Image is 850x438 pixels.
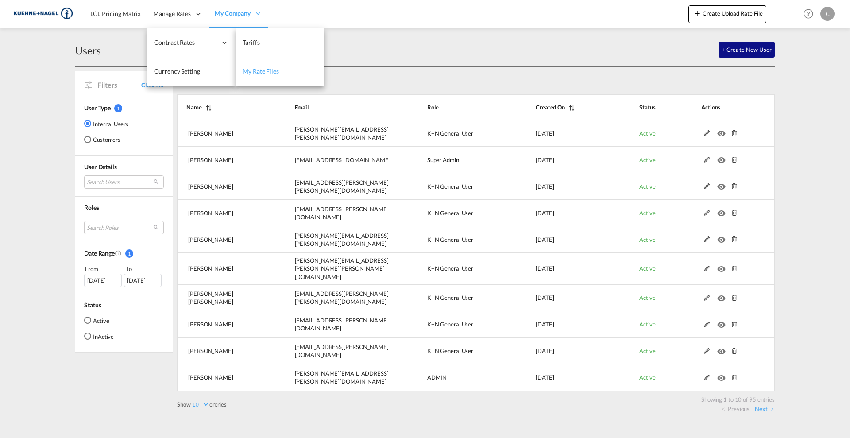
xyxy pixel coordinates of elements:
[177,338,273,364] td: Macarena Montaner
[717,155,729,161] md-icon: icon-eye
[405,120,514,147] td: K+N General User
[177,120,273,147] td: Pascal Zellweger
[273,364,405,391] td: ravikumar.baniya@freightify.in
[717,181,729,187] md-icon: icon-eye
[181,70,712,89] div: 95 Users Found
[717,264,729,270] md-icon: icon-eye
[514,285,617,311] td: 2025-06-04
[177,226,273,253] td: Thomas Harder
[84,264,164,287] span: From To [DATE][DATE]
[536,130,554,137] span: [DATE]
[182,391,775,403] div: Showing 1 to 10 of 95 entries
[84,119,128,128] md-radio-button: Internal Users
[75,43,101,58] div: Users
[273,200,405,226] td: ramunas.uldukis@kuehne-nagel.com
[188,183,233,190] span: [PERSON_NAME]
[273,311,405,338] td: myonghan.ahn@kuehne-nagel.com
[177,400,227,408] label: Show entries
[717,234,729,240] md-icon: icon-eye
[141,81,164,89] span: Clear All
[114,104,122,112] span: 1
[236,57,324,86] a: My Rate Files
[405,200,514,226] td: K+N General User
[177,253,273,285] td: Ruth Njoroge
[295,205,389,221] span: [EMAIL_ADDRESS][PERSON_NAME][DOMAIN_NAME]
[125,249,133,258] span: 1
[188,321,233,328] span: [PERSON_NAME]
[405,173,514,200] td: K+N General User
[639,209,655,217] span: Active
[514,173,617,200] td: 2025-07-17
[405,338,514,364] td: K+N General User
[514,120,617,147] td: 2025-08-14
[427,321,473,328] span: K+N General User
[243,39,259,46] span: Tariffs
[801,6,816,21] span: Help
[236,28,324,57] a: Tariffs
[188,130,233,137] span: [PERSON_NAME]
[125,264,164,273] div: To
[427,156,459,163] span: Super Admin
[84,163,117,171] span: User Details
[717,346,729,352] md-icon: icon-eye
[514,147,617,173] td: 2025-08-05
[188,290,233,305] span: [PERSON_NAME] [PERSON_NAME]
[191,401,209,408] select: Showentries
[755,405,774,413] a: Next
[84,135,128,144] md-radio-button: Customers
[84,249,115,257] span: Date Range
[820,7,835,21] div: C
[177,94,273,120] th: Name
[405,253,514,285] td: K+N General User
[154,38,217,47] span: Contract Rates
[273,226,405,253] td: thomas.harder@kuehne-nagel.com
[273,173,405,200] td: carolina.goncalves@kuehne-nagel.com
[188,236,233,243] span: [PERSON_NAME]
[427,347,473,354] span: K+N General User
[514,94,617,120] th: Created On
[639,236,655,243] span: Active
[84,264,123,273] div: From
[188,265,233,272] span: [PERSON_NAME]
[84,104,111,112] span: User Type
[405,94,514,120] th: Role
[295,343,389,358] span: [EMAIL_ADDRESS][PERSON_NAME][DOMAIN_NAME]
[188,347,233,354] span: [PERSON_NAME]
[177,311,273,338] td: Myonghan Ahn
[273,253,405,285] td: ruth.njoroge@kuehne-nagel.com
[124,274,162,287] div: [DATE]
[188,374,233,381] span: [PERSON_NAME]
[427,374,447,381] span: ADMIN
[295,179,389,194] span: [EMAIL_ADDRESS][PERSON_NAME][PERSON_NAME][DOMAIN_NAME]
[427,236,473,243] span: K+N General User
[84,204,99,211] span: Roles
[295,370,389,385] span: [PERSON_NAME][EMAIL_ADDRESS][PERSON_NAME][DOMAIN_NAME]
[536,265,554,272] span: [DATE]
[243,67,279,75] span: My Rate Files
[514,253,617,285] td: 2025-06-20
[154,67,200,75] span: Currency Setting
[639,347,655,354] span: Active
[514,311,617,338] td: 2025-05-27
[295,317,389,332] span: [EMAIL_ADDRESS][PERSON_NAME][DOMAIN_NAME]
[177,173,273,200] td: Carolina Gonçalves
[639,156,655,163] span: Active
[84,316,114,325] md-radio-button: Active
[536,183,554,190] span: [DATE]
[639,321,655,328] span: Active
[295,257,389,280] span: [PERSON_NAME][EMAIL_ADDRESS][PERSON_NAME][PERSON_NAME][DOMAIN_NAME]
[273,147,405,173] td: dinesh.kumar@freightify.co
[405,285,514,311] td: K+N General User
[273,120,405,147] td: pascal.zellweger@kuehne-nagel.com
[688,5,766,23] button: icon-plus 400-fgCreate Upload Rate File
[188,156,233,163] span: [PERSON_NAME]
[427,183,473,190] span: K+N General User
[722,405,750,413] a: Previous
[639,374,655,381] span: Active
[97,80,141,90] span: Filters
[717,293,729,299] md-icon: icon-eye
[115,250,122,257] md-icon: Created On
[717,128,729,134] md-icon: icon-eye
[679,94,775,120] th: Actions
